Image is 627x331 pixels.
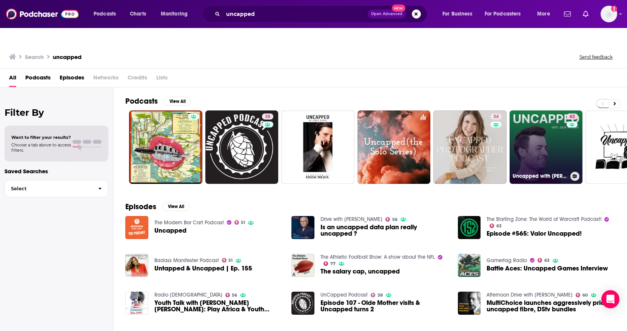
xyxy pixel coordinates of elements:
button: Send feedback [577,54,615,60]
a: EpisodesView All [125,202,189,211]
a: 56 [385,217,397,222]
span: New [392,5,405,12]
span: 56 [232,294,237,297]
span: 56 [392,218,397,221]
button: View All [164,97,191,106]
span: Open Advanced [371,12,402,16]
a: Battle Aces: Uncapped Games Interview [487,265,608,272]
a: Uncapped [125,216,148,239]
span: Charts [130,9,146,19]
h2: Episodes [125,202,156,211]
span: 63 [544,259,550,262]
h2: Podcasts [125,96,158,106]
img: Is an uncapped data plan really uncapped ? [291,216,314,239]
img: Untapped & Uncapped | Ep. 155 [125,254,148,277]
a: 34 [433,110,507,184]
a: 62 [567,113,578,120]
span: 38 [377,294,383,297]
a: 62Uncapped with [PERSON_NAME] [510,110,583,184]
button: open menu [480,8,532,20]
a: Is an uncapped data plan really uncapped ? [320,224,449,237]
svg: Add a profile image [611,6,617,12]
span: 62 [570,113,575,121]
button: open menu [437,8,482,20]
span: Podcasts [94,9,116,19]
span: For Business [442,9,472,19]
span: 51 [241,221,245,224]
a: Show notifications dropdown [580,8,592,20]
a: PodcastsView All [125,96,191,106]
span: Choose a tab above to access filters. [11,142,71,153]
a: Youth Talk with Bibi Aysha Laher: Play Africa & Youth Uncapped [154,300,283,312]
span: Monitoring [161,9,188,19]
a: 51 [222,258,233,263]
a: Uncapped [154,227,186,234]
img: Youth Talk with Bibi Aysha Laher: Play Africa & Youth Uncapped [125,292,148,315]
button: Select [5,180,108,197]
a: 38 [205,110,279,184]
span: 51 [228,259,233,262]
input: Search podcasts, credits, & more... [223,8,368,20]
button: View All [162,202,189,211]
img: User Profile [601,6,617,22]
a: The Athletic Football Show: A show about the NFL [320,254,435,260]
a: Drive with John Perlman [320,216,382,222]
a: Podcasts [25,71,51,87]
button: open menu [532,8,559,20]
span: For Podcasters [485,9,521,19]
a: 63 [538,258,550,263]
a: Gamertag Radio [487,257,527,264]
a: 77 [324,261,336,266]
a: 56 [225,293,237,297]
a: UnCapped Podcast [320,292,368,298]
a: 38 [262,113,273,120]
a: Episodes [60,71,84,87]
img: The salary cap, uncapped [291,254,314,277]
span: More [537,9,550,19]
a: The salary cap, uncapped [320,268,400,275]
span: 38 [265,113,270,121]
span: Logged in as creseburg [601,6,617,22]
button: open menu [156,8,197,20]
span: 63 [496,224,502,228]
img: Podchaser - Follow, Share and Rate Podcasts [6,7,79,21]
img: Episode 107 - Olde Mother visits & Uncapped turns 2 [291,292,314,315]
img: Episode #565: Valor Uncapped! [458,216,481,239]
button: open menu [88,8,126,20]
div: Open Intercom Messenger [601,290,619,308]
h2: Filter By [5,107,108,118]
a: Episode #565: Valor Uncapped! [487,230,582,237]
span: All [9,71,16,87]
a: The Modern Bar Cart Podcast [154,219,224,226]
a: MultiChoice launches aggressively priced uncapped fibre, DStv bundles [487,300,615,312]
a: 38 [371,293,383,297]
a: Radio Islam [154,292,222,298]
span: Lists [156,71,168,87]
span: 77 [330,262,336,266]
span: 34 [493,113,499,121]
a: Episode 107 - Olde Mother visits & Uncapped turns 2 [320,300,449,312]
span: 60 [582,294,588,297]
h3: uncapped [53,53,82,61]
img: Battle Aces: Uncapped Games Interview [458,254,481,277]
img: MultiChoice launches aggressively priced uncapped fibre, DStv bundles [458,292,481,315]
a: Afternoon Drive with John Maytham [487,292,573,298]
span: Credits [128,71,147,87]
a: The Starting Zone: The World of Warcraft Podcast! [487,216,601,222]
